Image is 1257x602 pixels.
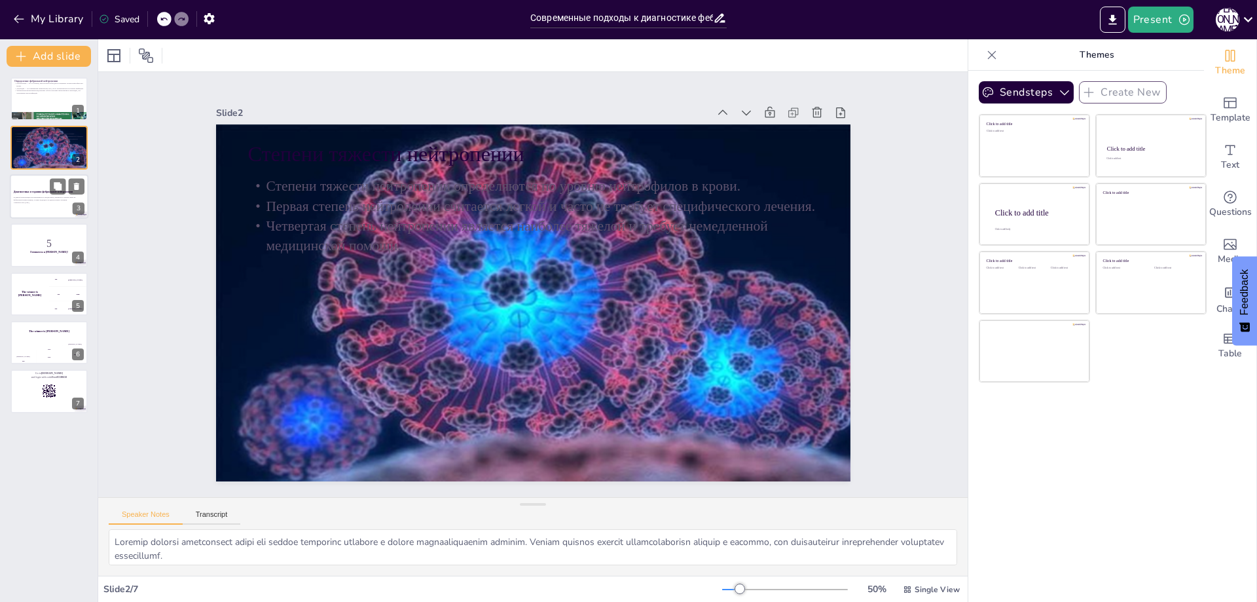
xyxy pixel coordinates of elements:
[1079,81,1167,103] button: Create New
[1232,256,1257,345] button: Feedback - Show survey
[50,81,65,97] button: Duplicate Slide
[73,202,84,214] div: 3
[915,584,960,595] span: Single View
[987,122,1080,126] div: Click to add title
[1209,205,1252,219] span: Questions
[50,373,65,389] button: Duplicate Slide
[50,276,65,292] button: Duplicate Slide
[49,287,88,301] div: 200
[14,191,73,193] strong: Диагностика и терапия фебрильной нейтропении
[14,132,84,135] p: Степени тяжести нейтропении определяются по уровню нейтрофилов в крови.
[14,197,84,201] p: В данной презентации рассматриваются определения, причины и степени тяжести фебрильной нейтропени...
[979,81,1074,103] button: Sendsteps
[183,510,241,525] button: Transcript
[1218,347,1242,361] span: Table
[14,128,84,132] p: Степени тяжести нейтропении
[37,348,62,350] div: Jaap
[1204,39,1256,86] div: Change the overall theme
[14,87,84,90] p: Лихорадка — это повышение температуры тела, часто указывающее на наличие инфекции.
[14,79,84,83] p: Определение фебрильной нейтропении
[10,355,36,357] div: [PERSON_NAME]
[1106,158,1193,160] div: Click to add text
[109,529,957,565] textarea: Loremip dolorsi ametconsect adipi eli seddoe temporinc utlabore e dolore magnaaliquaenim adminim....
[103,583,722,595] div: Slide 2 / 7
[14,83,84,87] p: Нейтропения — это состояние, при котором наблюдается снижение уровня нейтрофилов в крови.
[1103,259,1197,263] div: Click to add title
[14,372,84,376] p: Go to
[14,375,84,379] p: and login with code
[68,130,84,145] button: Delete Slide
[7,46,91,67] button: Add slide
[995,228,1078,231] div: Click to add body
[49,273,88,287] div: 100
[14,236,84,251] p: 5
[1239,269,1250,315] span: Feedback
[1215,64,1245,78] span: Theme
[68,308,82,310] div: [PERSON_NAME]
[1051,267,1080,270] div: Click to add text
[10,9,89,29] button: My Library
[68,276,84,292] button: Delete Slide
[1204,86,1256,134] div: Add ready made slides
[72,154,84,166] div: 2
[72,105,84,117] div: 1
[1204,228,1256,275] div: Add images, graphics, shapes or video
[41,372,63,375] strong: [DOMAIN_NAME]
[72,252,84,263] div: 4
[10,77,88,121] div: 1
[10,369,88,413] div: 7
[49,301,88,316] div: 300
[10,126,88,169] div: 2
[1128,7,1193,33] button: Present
[68,81,84,97] button: Delete Slide
[1221,158,1239,172] span: Text
[10,174,88,219] div: 3
[62,343,88,345] div: [PERSON_NAME]
[99,13,139,26] div: Saved
[1103,190,1197,195] div: Click to add title
[138,48,154,64] span: Position
[76,293,79,295] div: Jaap
[68,227,84,243] button: Delete Slide
[10,330,88,333] h4: The winner is [PERSON_NAME]
[30,251,68,254] strong: Готовьтесь к [PERSON_NAME]!
[72,348,84,360] div: 6
[1103,267,1144,270] div: Click to add text
[1211,111,1250,125] span: Template
[530,9,713,28] input: Insert title
[72,300,84,312] div: 5
[987,130,1080,133] div: Click to add text
[1204,181,1256,228] div: Get real-time input from your audience
[14,137,84,141] p: Четвертая степень нейтропении является наиболее тяжелой и требует немедленной медицинской помощи.
[50,130,65,145] button: Duplicate Slide
[995,208,1079,217] div: Click to add title
[10,357,36,364] div: 100
[10,290,49,297] h4: The winner is [PERSON_NAME]
[62,345,88,364] div: 300
[14,201,84,204] p: Generated with [URL]
[987,267,1016,270] div: Click to add text
[14,90,84,94] p: Фебрильная нейтропения представляет собой сочетание нейтропении и лихорадки, что увеличивает риск...
[10,273,88,316] div: 5
[50,178,65,194] button: Duplicate Slide
[1218,252,1243,267] span: Media
[72,398,84,409] div: 7
[10,223,88,267] div: 4
[987,259,1080,263] div: Click to add title
[50,325,65,341] button: Duplicate Slide
[1216,302,1244,316] span: Charts
[1100,7,1125,33] button: Export to PowerPoint
[50,227,65,243] button: Duplicate Slide
[68,325,84,341] button: Delete Slide
[37,350,62,364] div: 200
[1154,267,1195,270] div: Click to add text
[1107,145,1194,152] div: Click to add title
[109,510,183,525] button: Speaker Notes
[1019,267,1048,270] div: Click to add text
[1216,7,1239,33] button: [PERSON_NAME]
[103,45,124,66] div: Layout
[1204,275,1256,322] div: Add charts and graphs
[1002,39,1191,71] p: Themes
[14,135,84,138] p: Первая степень нейтропении считается легкой и часто не требует специфического лечения.
[1204,322,1256,369] div: Add a table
